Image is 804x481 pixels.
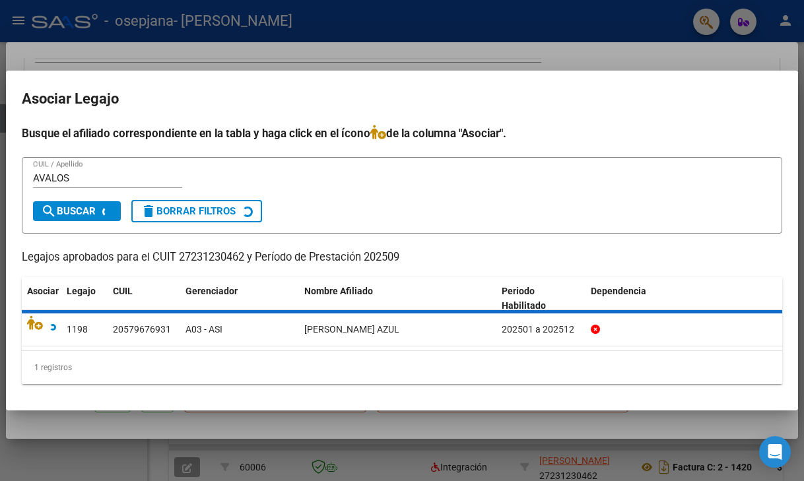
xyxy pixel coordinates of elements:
[113,286,133,296] span: CUIL
[141,205,236,217] span: Borrar Filtros
[41,205,96,217] span: Buscar
[22,277,61,321] datatable-header-cell: Asociar
[185,286,238,296] span: Gerenciador
[502,322,580,337] div: 202501 a 202512
[141,203,156,219] mat-icon: delete
[22,351,782,384] div: 1 registros
[33,201,121,221] button: Buscar
[299,277,496,321] datatable-header-cell: Nombre Afiliado
[22,249,782,266] p: Legajos aprobados para el CUIT 27231230462 y Período de Prestación 202509
[496,277,586,321] datatable-header-cell: Periodo Habilitado
[131,200,262,222] button: Borrar Filtros
[502,286,546,311] span: Periodo Habilitado
[591,286,646,296] span: Dependencia
[180,277,299,321] datatable-header-cell: Gerenciador
[22,86,782,112] h2: Asociar Legajo
[67,324,88,335] span: 1198
[108,277,180,321] datatable-header-cell: CUIL
[27,286,59,296] span: Asociar
[759,436,791,468] div: Open Intercom Messenger
[61,277,108,321] datatable-header-cell: Legajo
[113,322,171,337] div: 20579676931
[185,324,222,335] span: A03 - ASI
[304,286,373,296] span: Nombre Afiliado
[67,286,96,296] span: Legajo
[41,203,57,219] mat-icon: search
[304,324,399,335] span: AVALOS DELFINA AZUL
[586,277,783,321] datatable-header-cell: Dependencia
[22,125,782,142] h4: Busque el afiliado correspondiente en la tabla y haga click en el ícono de la columna "Asociar".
